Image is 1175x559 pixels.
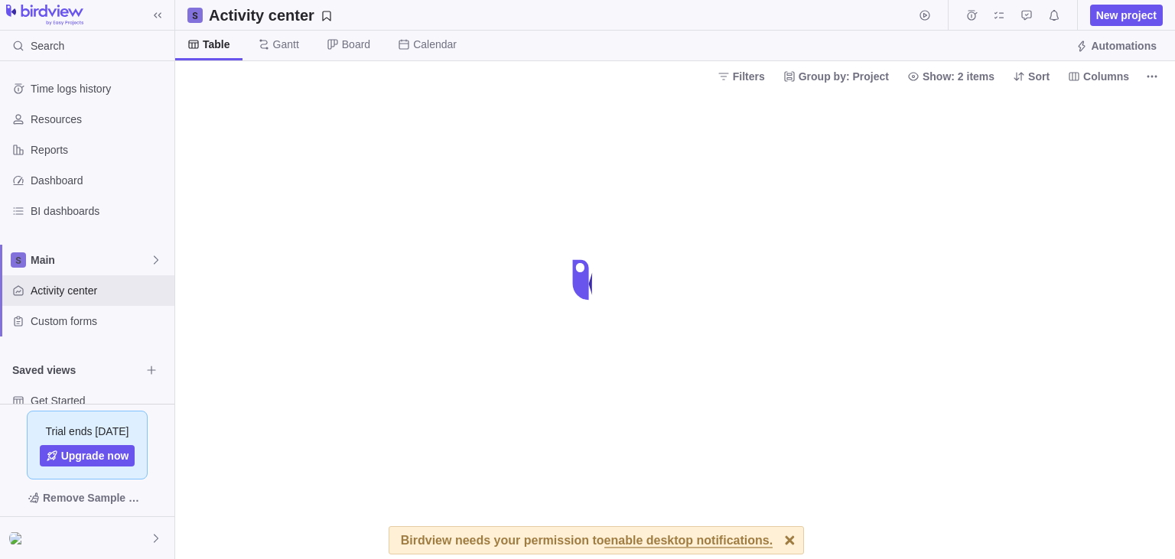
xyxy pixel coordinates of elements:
[31,38,64,54] span: Search
[46,424,129,439] span: Trial ends [DATE]
[1028,69,1050,84] span: Sort
[988,5,1010,26] span: My assignments
[31,173,168,188] span: Dashboard
[273,37,299,52] span: Gantt
[1043,11,1065,24] a: Notifications
[557,249,618,310] div: loading
[1007,66,1056,87] span: Sort
[203,5,339,26] span: Save your current layout and filters as a View
[1069,35,1163,57] span: Automations
[1090,5,1163,26] span: New project
[604,535,773,548] span: enable desktop notifications.
[961,11,982,24] a: Time logs
[9,529,28,548] div: \";alert('XSS');//
[40,445,135,466] a: Upgrade now
[342,37,370,52] span: Board
[1141,66,1163,87] span: More actions
[1091,38,1157,54] span: Automations
[901,66,1001,87] span: Show: 2 items
[733,69,765,84] span: Filters
[31,142,168,158] span: Reports
[711,66,771,87] span: Filters
[209,5,314,26] h2: Activity center
[1043,5,1065,26] span: Notifications
[31,252,150,268] span: Main
[401,527,773,554] div: Birdview needs your permission to
[961,5,982,26] span: Time logs
[31,203,168,219] span: BI dashboards
[6,5,83,26] img: logo
[1016,11,1037,24] a: Approval requests
[43,489,147,507] span: Remove Sample Data
[914,5,936,26] span: Start timer
[413,37,457,52] span: Calendar
[9,532,28,544] img: Show
[923,69,994,84] span: Show: 2 items
[31,81,168,96] span: Time logs history
[31,393,168,408] span: Get Started
[1016,5,1037,26] span: Approval requests
[1096,8,1157,23] span: New project
[31,112,168,127] span: Resources
[12,362,141,378] span: Saved views
[777,66,895,87] span: Group by: Project
[203,37,230,52] span: Table
[988,11,1010,24] a: My assignments
[1062,66,1135,87] span: Columns
[12,486,162,510] span: Remove Sample Data
[61,448,129,463] span: Upgrade now
[31,314,168,329] span: Custom forms
[141,359,162,381] span: Browse views
[799,69,889,84] span: Group by: Project
[1083,69,1129,84] span: Columns
[31,283,168,298] span: Activity center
